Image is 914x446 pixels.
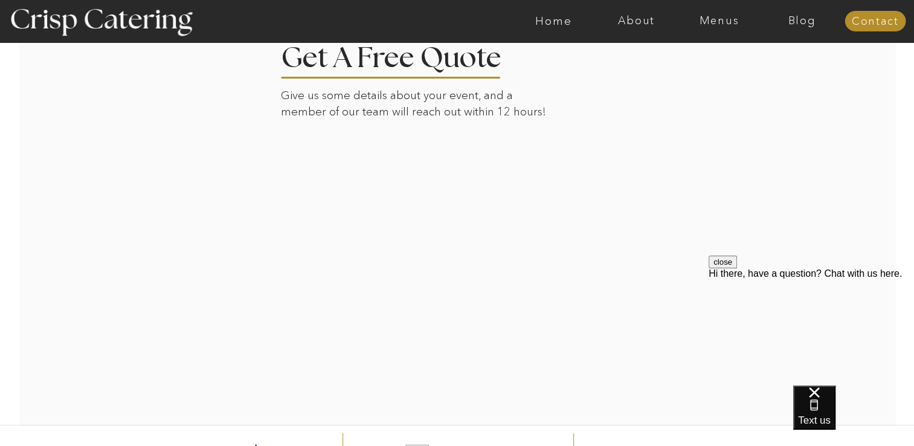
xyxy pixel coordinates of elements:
[281,88,555,123] p: Give us some details about your event, and a member of our team will reach out within 12 hours!
[793,386,914,446] iframe: podium webchat widget bubble
[281,44,538,66] h2: Get A Free Quote
[512,15,595,27] a: Home
[761,15,843,27] a: Blog
[678,15,761,27] a: Menus
[845,16,906,28] a: Contact
[595,15,678,27] a: About
[709,256,914,401] iframe: podium webchat widget prompt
